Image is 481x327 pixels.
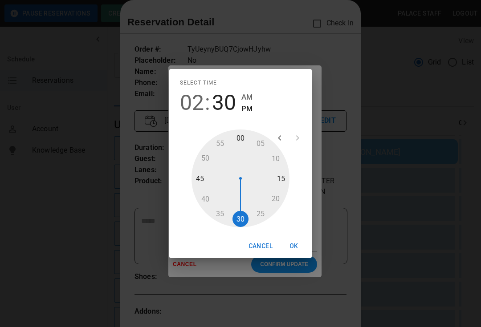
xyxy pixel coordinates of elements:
[280,238,308,254] button: OK
[180,76,217,90] span: Select time
[241,103,253,115] button: PM
[180,90,204,115] button: 02
[212,90,236,115] button: 30
[241,91,253,103] button: AM
[271,129,289,147] button: open previous view
[245,238,276,254] button: Cancel
[205,90,210,115] span: :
